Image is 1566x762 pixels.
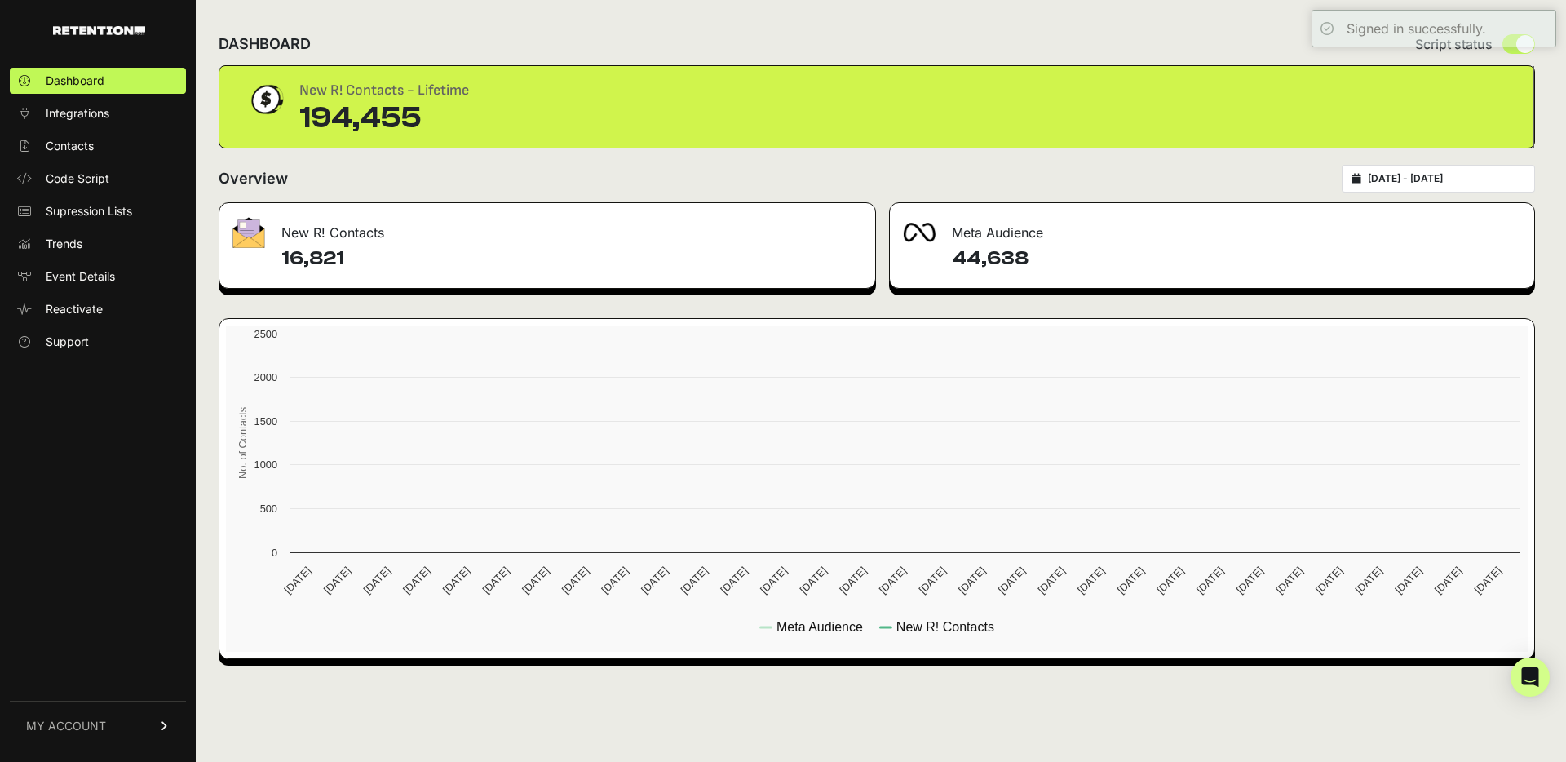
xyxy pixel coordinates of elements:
[46,105,109,122] span: Integrations
[232,217,265,248] img: fa-envelope-19ae18322b30453b285274b1b8af3d052b27d846a4fbe8435d1a52b978f639a2.png
[10,701,186,751] a: MY ACCOUNT
[10,100,186,126] a: Integrations
[254,459,277,471] text: 1000
[246,79,286,120] img: dollar-coin-05c43ed7efb7bc0c12610022525b4bbbb207c7efeef5aecc26f025e68dcafac9.png
[281,246,862,272] h4: 16,821
[272,547,277,559] text: 0
[299,102,469,135] div: 194,455
[321,565,353,596] text: [DATE]
[890,203,1534,252] div: Meta Audience
[996,565,1028,596] text: [DATE]
[718,565,750,596] text: [DATE]
[254,415,277,428] text: 1500
[1273,565,1305,596] text: [DATE]
[1432,565,1464,596] text: [DATE]
[798,565,829,596] text: [DATE]
[837,565,869,596] text: [DATE]
[1392,565,1424,596] text: [DATE]
[10,296,186,322] a: Reactivate
[254,371,277,383] text: 2000
[400,565,432,596] text: [DATE]
[896,620,994,634] text: New R! Contacts
[877,565,909,596] text: [DATE]
[46,138,94,154] span: Contacts
[10,166,186,192] a: Code Script
[639,565,670,596] text: [DATE]
[1234,565,1266,596] text: [DATE]
[916,565,948,596] text: [DATE]
[53,26,145,35] img: Retention.com
[10,329,186,355] a: Support
[1511,658,1550,697] div: Open Intercom Messenger
[46,203,132,219] span: Supression Lists
[560,565,591,596] text: [DATE]
[903,223,936,242] img: fa-meta-2f981b61bb99beabf952f7030308934f19ce035c18b003e963880cc3fabeebb7.png
[520,565,551,596] text: [DATE]
[237,407,249,479] text: No. of Contacts
[599,565,630,596] text: [DATE]
[758,565,790,596] text: [DATE]
[10,133,186,159] a: Contacts
[1115,565,1147,596] text: [DATE]
[1313,565,1345,596] text: [DATE]
[1347,19,1486,38] div: Signed in successfully.
[10,198,186,224] a: Supression Lists
[10,231,186,257] a: Trends
[219,33,311,55] h2: DASHBOARD
[1154,565,1186,596] text: [DATE]
[46,334,89,350] span: Support
[776,620,863,634] text: Meta Audience
[10,264,186,290] a: Event Details
[1194,565,1226,596] text: [DATE]
[480,565,511,596] text: [DATE]
[1472,565,1504,596] text: [DATE]
[46,236,82,252] span: Trends
[956,565,988,596] text: [DATE]
[46,73,104,89] span: Dashboard
[952,246,1521,272] h4: 44,638
[679,565,710,596] text: [DATE]
[46,268,115,285] span: Event Details
[1035,565,1067,596] text: [DATE]
[299,79,469,102] div: New R! Contacts - Lifetime
[260,503,277,515] text: 500
[46,301,103,317] span: Reactivate
[46,171,109,187] span: Code Script
[1075,565,1107,596] text: [DATE]
[10,68,186,94] a: Dashboard
[26,718,106,734] span: MY ACCOUNT
[219,203,875,252] div: New R! Contacts
[281,565,313,596] text: [DATE]
[219,167,288,190] h2: Overview
[254,328,277,340] text: 2500
[440,565,472,596] text: [DATE]
[1353,565,1385,596] text: [DATE]
[361,565,392,596] text: [DATE]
